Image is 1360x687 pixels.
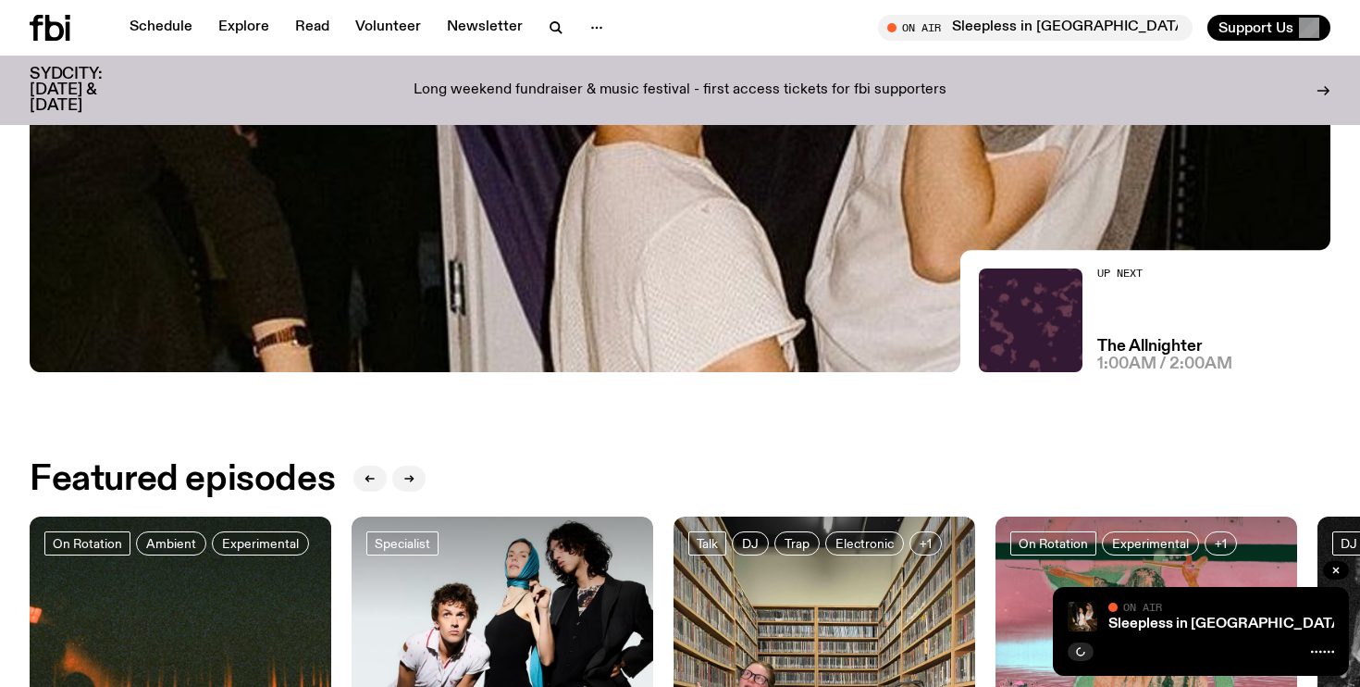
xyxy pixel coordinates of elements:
[207,15,280,41] a: Explore
[53,536,122,550] span: On Rotation
[414,82,946,99] p: Long weekend fundraiser & music festival - first access tickets for fbi supporters
[774,531,820,556] a: Trap
[212,531,309,556] a: Experimental
[44,531,130,556] a: On Rotation
[1112,536,1189,550] span: Experimental
[1108,617,1346,631] a: Sleepless in [GEOGRAPHIC_DATA]
[284,15,340,41] a: Read
[30,463,335,496] h2: Featured episodes
[136,531,206,556] a: Ambient
[742,536,759,550] span: DJ
[732,531,769,556] a: DJ
[835,536,894,550] span: Electronic
[436,15,534,41] a: Newsletter
[1218,19,1293,36] span: Support Us
[1010,531,1096,556] a: On Rotation
[920,536,932,550] span: +1
[375,536,430,550] span: Specialist
[344,15,432,41] a: Volunteer
[1207,15,1330,41] button: Support Us
[146,536,196,550] span: Ambient
[366,531,439,556] a: Specialist
[1123,601,1162,613] span: On Air
[825,531,904,556] a: Electronic
[1068,602,1097,631] img: Marcus Whale is on the left, bent to his knees and arching back with a gleeful look his face He i...
[1215,536,1227,550] span: +1
[222,536,299,550] span: Experimental
[118,15,204,41] a: Schedule
[30,67,148,114] h3: SYDCITY: [DATE] & [DATE]
[785,536,810,550] span: Trap
[1097,339,1203,355] a: The Allnighter
[909,531,942,556] button: +1
[688,531,726,556] a: Talk
[1102,531,1199,556] a: Experimental
[1205,531,1237,556] button: +1
[1097,269,1232,279] h2: Up Next
[878,15,1193,41] button: On AirSleepless in [GEOGRAPHIC_DATA]
[697,536,718,550] span: Talk
[1097,356,1232,372] span: 1:00am / 2:00am
[1019,536,1088,550] span: On Rotation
